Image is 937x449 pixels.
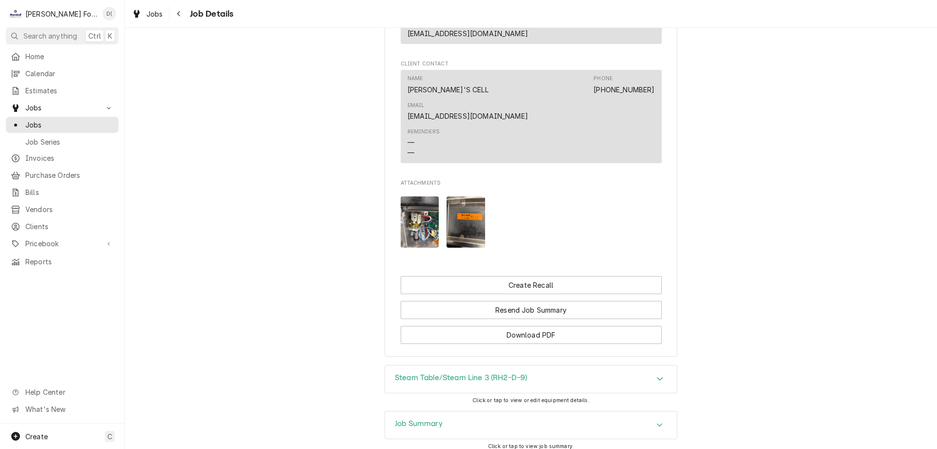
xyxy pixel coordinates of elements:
[187,7,234,21] span: Job Details
[25,432,48,441] span: Create
[6,401,119,417] a: Go to What's New
[407,19,528,39] div: Email
[25,137,114,147] span: Job Series
[401,179,662,187] span: Attachments
[385,365,677,393] button: Accordion Details Expand Trigger
[401,294,662,319] div: Button Group Row
[385,411,677,439] button: Accordion Details Expand Trigger
[401,319,662,344] div: Button Group Row
[401,276,662,294] button: Create Recall
[6,100,119,116] a: Go to Jobs
[407,148,414,158] div: —
[9,7,22,21] div: Marshall Food Equipment Service's Avatar
[6,167,119,183] a: Purchase Orders
[401,276,662,294] div: Button Group Row
[407,29,528,38] a: [EMAIL_ADDRESS][DOMAIN_NAME]
[407,137,414,148] div: —
[401,276,662,344] div: Button Group
[407,128,440,136] div: Reminders
[407,75,423,83] div: Name
[407,102,528,121] div: Email
[401,189,662,256] span: Attachments
[25,387,113,397] span: Help Center
[401,70,662,163] div: Contact
[25,153,114,163] span: Invoices
[128,6,167,22] a: Jobs
[6,235,119,252] a: Go to Pricebook
[171,6,187,21] button: Navigate back
[25,86,114,96] span: Estimates
[593,75,612,83] div: Phone
[6,83,119,99] a: Estimates
[401,179,662,256] div: Attachments
[401,326,662,344] button: Download PDF
[407,112,528,120] a: [EMAIL_ADDRESS][DOMAIN_NAME]
[401,70,662,168] div: Client Contact List
[385,365,677,393] div: Accordion Header
[6,65,119,82] a: Calendar
[385,411,677,439] div: Job Summary
[102,7,116,21] div: Derek Testa (81)'s Avatar
[25,68,114,79] span: Calendar
[25,51,114,62] span: Home
[472,397,590,404] span: Click or tap to view or edit equipment details.
[385,411,677,439] div: Accordion Header
[88,31,101,41] span: Ctrl
[6,117,119,133] a: Jobs
[25,120,114,130] span: Jobs
[107,431,112,442] span: C
[25,404,113,414] span: What's New
[6,150,119,166] a: Invoices
[6,218,119,235] a: Clients
[401,301,662,319] button: Resend Job Summary
[6,134,119,150] a: Job Series
[6,184,119,200] a: Bills
[25,187,114,197] span: Bills
[593,86,654,94] a: [PHONE_NUMBER]
[401,196,439,248] img: wqJlscQuRMqui6lX2tHm
[25,9,97,19] div: [PERSON_NAME] Food Equipment Service
[593,75,654,94] div: Phone
[401,60,662,68] span: Client Contact
[407,85,489,95] div: [PERSON_NAME]'S CELL
[6,254,119,270] a: Reports
[25,170,114,180] span: Purchase Orders
[9,7,22,21] div: M
[6,48,119,64] a: Home
[6,27,119,44] button: Search anythingCtrlK
[25,204,114,214] span: Vendors
[6,384,119,400] a: Go to Help Center
[6,201,119,217] a: Vendors
[25,221,114,232] span: Clients
[395,373,527,383] h3: Steam Table/Steam Line 3 (RH2-D-9)
[102,7,116,21] div: D(
[23,31,77,41] span: Search anything
[25,238,99,249] span: Pricebook
[146,9,163,19] span: Jobs
[401,60,662,167] div: Client Contact
[25,103,99,113] span: Jobs
[407,102,425,109] div: Email
[108,31,112,41] span: K
[447,196,485,248] img: f0WPlNZoRiG9xRfBTgwn
[407,75,489,94] div: Name
[395,419,443,428] h3: Job Summary
[385,365,677,393] div: Steam Table/Steam Line 3 (RH2-D-9)
[25,257,114,267] span: Reports
[407,128,440,158] div: Reminders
